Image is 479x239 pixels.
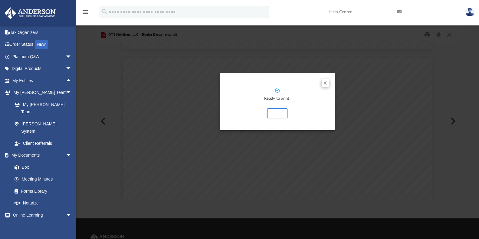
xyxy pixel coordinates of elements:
a: My [PERSON_NAME] Team [8,98,75,118]
img: Anderson Advisors Platinum Portal [3,7,57,19]
img: User Pic [465,8,474,16]
a: Platinum Q&Aarrow_drop_down [4,51,81,63]
div: Preview [96,27,459,199]
span: arrow_drop_down [66,63,78,75]
span: arrow_drop_down [66,209,78,221]
button: Print [267,108,287,118]
i: search [101,8,108,15]
a: menu [82,12,89,16]
a: Client Referrals [8,137,78,149]
a: Order StatusNEW [4,38,81,51]
a: Notarize [8,197,78,209]
a: [PERSON_NAME] System [8,118,78,137]
a: My Entitiesarrow_drop_up [4,75,81,87]
a: My [PERSON_NAME] Teamarrow_drop_down [4,87,78,99]
span: arrow_drop_up [66,75,78,87]
p: Ready to print. [226,95,329,102]
a: Forms Library [8,185,75,197]
a: Tax Organizers [4,26,81,38]
a: Digital Productsarrow_drop_down [4,63,81,75]
span: arrow_drop_down [66,51,78,63]
a: Online Learningarrow_drop_down [4,209,78,221]
span: arrow_drop_down [66,149,78,162]
a: My Documentsarrow_drop_down [4,149,78,161]
i: menu [82,8,89,16]
a: Meeting Minutes [8,173,78,185]
a: Box [8,161,75,173]
span: arrow_drop_down [66,87,78,99]
div: NEW [35,40,48,49]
